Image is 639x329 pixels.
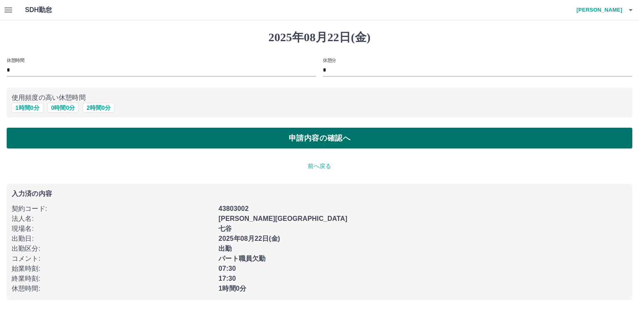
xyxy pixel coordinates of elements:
p: 使用頻度の高い休憩時間 [12,93,627,103]
b: 出勤 [218,245,232,252]
b: 07:30 [218,265,236,272]
b: [PERSON_NAME][GEOGRAPHIC_DATA] [218,215,347,222]
label: 休憩分 [323,57,336,63]
p: コメント : [12,254,213,264]
button: 0時間0分 [47,103,79,113]
p: 休憩時間 : [12,284,213,294]
h1: 2025年08月22日(金) [7,30,632,45]
b: 七谷 [218,225,232,232]
b: 17:30 [218,275,236,282]
p: 終業時刻 : [12,274,213,284]
button: 申請内容の確認へ [7,128,632,148]
label: 休憩時間 [7,57,24,63]
p: 前へ戻る [7,162,632,171]
p: 契約コード : [12,204,213,214]
b: 43803002 [218,205,248,212]
button: 1時間0分 [12,103,43,113]
b: パート職員欠勤 [218,255,265,262]
b: 2025年08月22日(金) [218,235,280,242]
p: 現場名 : [12,224,213,234]
p: 出勤日 : [12,234,213,244]
p: 法人名 : [12,214,213,224]
p: 入力済の内容 [12,190,627,197]
b: 1時間0分 [218,285,246,292]
p: 出勤区分 : [12,244,213,254]
button: 2時間0分 [83,103,114,113]
p: 始業時刻 : [12,264,213,274]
